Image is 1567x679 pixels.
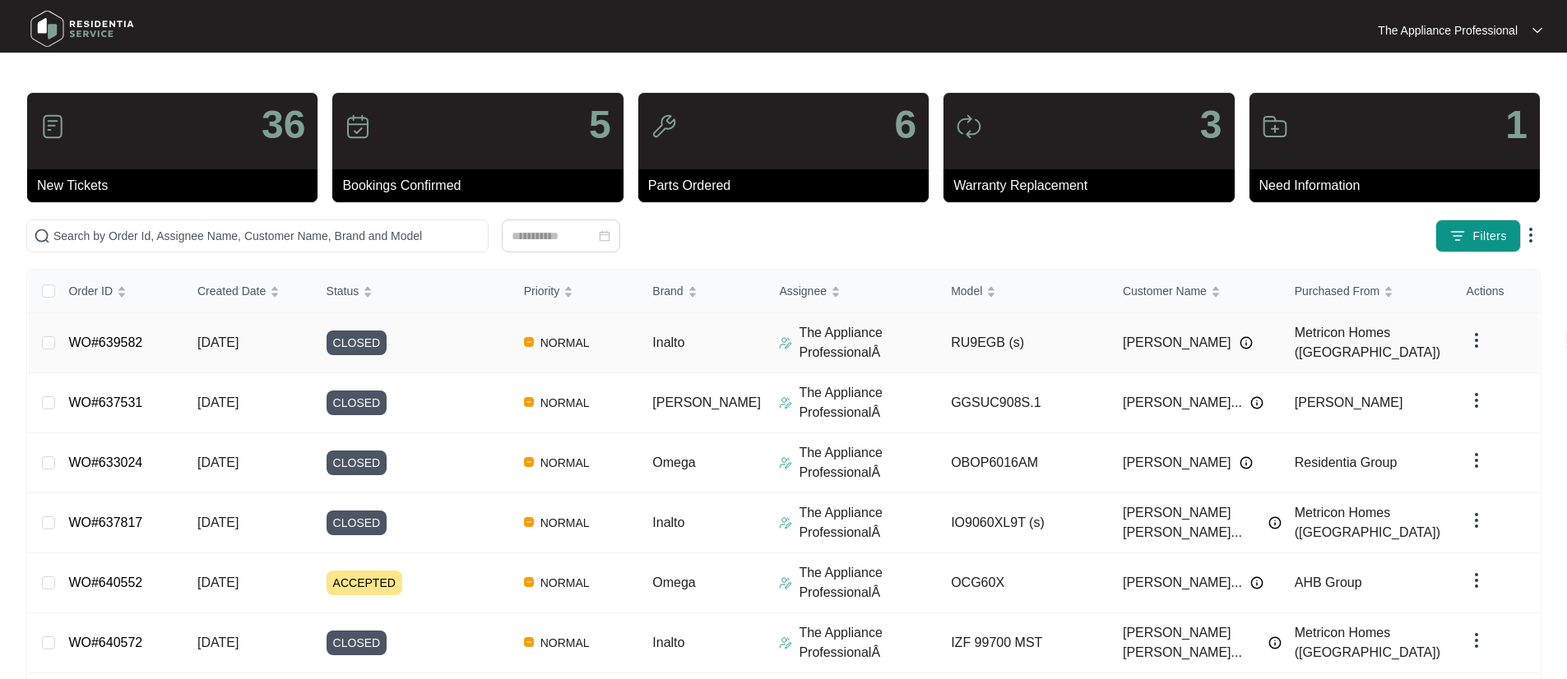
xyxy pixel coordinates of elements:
[1295,282,1379,300] span: Purchased From
[953,176,1234,196] p: Warranty Replacement
[327,282,359,300] span: Status
[1110,270,1282,313] th: Customer Name
[68,635,142,649] a: WO#640572
[1467,390,1486,410] img: dropdown arrow
[779,336,792,349] img: Assigner Icon
[524,517,534,527] img: Vercel Logo
[799,623,938,663] p: The Appliance ProfessionalÂ
[779,282,827,300] span: Assignee
[1268,636,1282,649] img: Info icon
[779,636,792,649] img: Assigner Icon
[652,635,684,649] span: Inalto
[652,575,695,589] span: Omega
[799,443,938,483] p: The Appliance ProfessionalÂ
[779,516,792,529] img: Assigner Icon
[511,270,640,313] th: Priority
[1123,393,1242,413] span: [PERSON_NAME]...
[799,563,938,603] p: The Appliance ProfessionalÂ
[1295,395,1403,409] span: [PERSON_NAME]
[652,395,761,409] span: [PERSON_NAME]
[938,493,1110,553] td: IO9060XL9T (s)
[1295,455,1398,469] span: Residentia Group
[1262,113,1288,140] img: icon
[534,333,596,353] span: NORMAL
[534,393,596,413] span: NORMAL
[1123,503,1260,543] span: [PERSON_NAME] [PERSON_NAME]...
[342,176,623,196] p: Bookings Confirmed
[1123,333,1231,353] span: [PERSON_NAME]
[68,575,142,589] a: WO#640552
[1123,282,1207,300] span: Customer Name
[951,282,982,300] span: Model
[779,576,792,589] img: Assigner Icon
[1200,105,1222,145] p: 3
[894,105,916,145] p: 6
[1250,396,1263,409] img: Info icon
[68,282,113,300] span: Order ID
[1521,225,1541,245] img: dropdown arrow
[651,113,677,140] img: icon
[1282,270,1453,313] th: Purchased From
[648,176,929,196] p: Parts Ordered
[34,228,50,244] img: search-icon
[197,575,239,589] span: [DATE]
[1250,576,1263,589] img: Info icon
[534,633,596,653] span: NORMAL
[53,227,481,245] input: Search by Order Id, Assignee Name, Customer Name, Brand and Model
[1467,630,1486,650] img: dropdown arrow
[1259,176,1540,196] p: Need Information
[779,456,792,469] img: Assigner Icon
[327,450,387,475] span: CLOSED
[639,270,766,313] th: Brand
[327,390,387,415] span: CLOSED
[1295,575,1362,589] span: AHB Group
[938,313,1110,373] td: RU9EGB (s)
[938,613,1110,673] td: IZF 99700 MST
[197,515,239,529] span: [DATE]
[1435,219,1521,252] button: filter iconFilters
[938,373,1110,433] td: GGSUC908S.1
[197,395,239,409] span: [DATE]
[799,503,938,543] p: The Appliance ProfessionalÂ
[1295,326,1440,359] span: Metricon Homes ([GEOGRAPHIC_DATA])
[345,113,371,140] img: icon
[524,457,534,467] img: Vercel Logo
[197,635,239,649] span: [DATE]
[1453,270,1539,313] th: Actions
[1240,456,1253,469] img: Info icon
[1467,510,1486,530] img: dropdown arrow
[197,335,239,349] span: [DATE]
[37,176,318,196] p: New Tickets
[524,577,534,587] img: Vercel Logo
[956,113,982,140] img: icon
[1123,573,1242,593] span: [PERSON_NAME]...
[766,270,938,313] th: Assignee
[1472,228,1507,245] span: Filters
[1467,330,1486,350] img: dropdown arrow
[524,282,560,300] span: Priority
[652,455,695,469] span: Omega
[534,513,596,533] span: NORMAL
[68,395,142,409] a: WO#637531
[589,105,611,145] p: 5
[1467,450,1486,470] img: dropdown arrow
[327,510,387,535] span: CLOSED
[68,455,142,469] a: WO#633024
[534,453,596,473] span: NORMAL
[25,4,140,53] img: residentia service logo
[799,323,938,363] p: The Appliance ProfessionalÂ
[652,335,684,349] span: Inalto
[68,335,142,349] a: WO#639582
[1295,506,1440,539] span: Metricon Homes ([GEOGRAPHIC_DATA])
[197,282,266,300] span: Created Date
[327,630,387,655] span: CLOSED
[1449,228,1466,244] img: filter icon
[1268,516,1282,529] img: Info icon
[1123,623,1260,663] span: [PERSON_NAME] [PERSON_NAME]...
[524,337,534,347] img: Vercel Logo
[184,270,313,313] th: Created Date
[1467,570,1486,590] img: dropdown arrow
[1240,336,1253,349] img: Info icon
[327,330,387,355] span: CLOSED
[197,455,239,469] span: [DATE]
